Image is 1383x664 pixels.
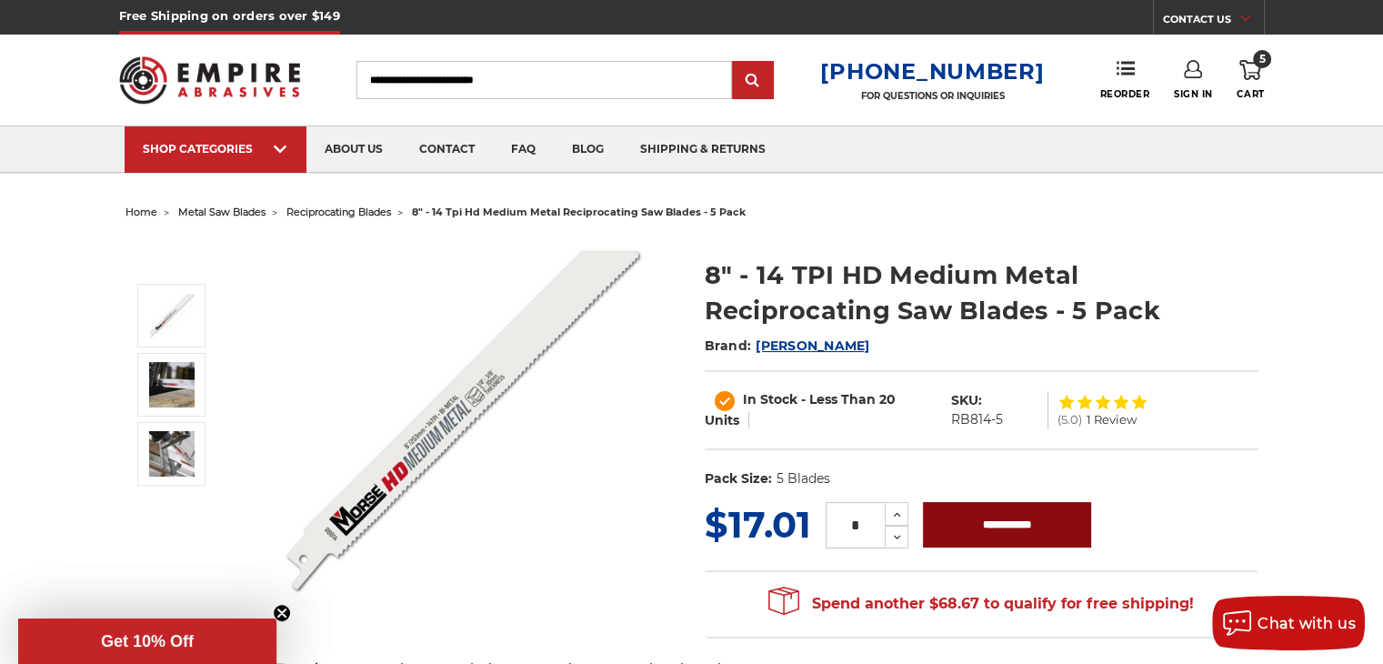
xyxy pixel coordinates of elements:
[951,391,982,410] dt: SKU:
[1099,88,1149,100] span: Reorder
[281,238,645,602] img: 8 inch MK Morse HD medium metal reciprocating saw blade with 14 TPI, ideal for cutting medium thi...
[149,431,195,477] img: 8" - 14 TPI HD Medium Metal Reciprocating Saw Blades - 5 Pack
[401,126,493,173] a: contact
[820,90,1044,102] p: FOR QUESTIONS OR INQUIRIES
[1212,596,1365,650] button: Chat with us
[1099,60,1149,99] a: Reorder
[705,412,739,428] span: Units
[554,126,622,173] a: blog
[125,206,157,218] a: home
[306,126,401,173] a: about us
[1057,414,1082,426] span: (5.0)
[951,410,1003,429] dd: RB814-5
[18,619,276,664] div: Get 10% OffClose teaser
[178,206,266,218] a: metal saw blades
[493,126,554,173] a: faq
[756,337,869,354] a: [PERSON_NAME]
[768,595,1194,612] span: Spend another $68.67 to qualify for free shipping!
[879,391,896,407] span: 20
[1174,88,1213,100] span: Sign In
[705,257,1258,328] h1: 8" - 14 TPI HD Medium Metal Reciprocating Saw Blades - 5 Pack
[743,391,797,407] span: In Stock
[119,45,301,116] img: Empire Abrasives
[149,362,195,407] img: 8" - 14 TPI HD Medium Metal Reciprocating Saw Blades - 5 Pack
[101,632,194,650] span: Get 10% Off
[412,206,746,218] span: 8" - 14 tpi hd medium metal reciprocating saw blades - 5 pack
[735,63,771,99] input: Submit
[143,142,288,156] div: SHOP CATEGORIES
[622,126,784,173] a: shipping & returns
[286,206,391,218] a: reciprocating blades
[776,469,829,488] dd: 5 Blades
[705,469,772,488] dt: Pack Size:
[1258,615,1356,632] span: Chat with us
[705,337,752,354] span: Brand:
[1237,88,1264,100] span: Cart
[801,391,876,407] span: - Less Than
[149,293,195,338] img: 8 inch MK Morse HD medium metal reciprocating saw blade with 14 TPI, ideal for cutting medium thi...
[1253,50,1271,68] span: 5
[820,58,1044,85] a: [PHONE_NUMBER]
[1163,9,1264,35] a: CONTACT US
[273,604,291,622] button: Close teaser
[1237,60,1264,100] a: 5 Cart
[705,502,811,547] span: $17.01
[1087,414,1137,426] span: 1 Review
